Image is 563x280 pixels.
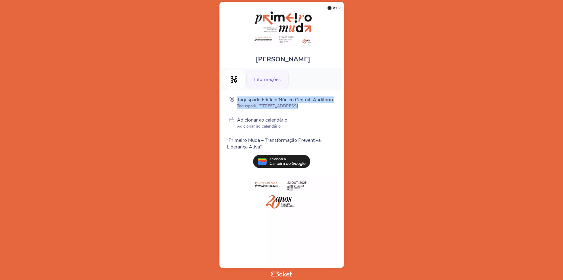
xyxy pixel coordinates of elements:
p: Adicionar ao calendário [237,123,287,129]
p: Taguspark, [STREET_ADDRESS] [237,103,333,109]
div: Informações [246,70,289,89]
a: Adicionar ao calendário Adicionar ao calendário [237,117,287,130]
p: Adicionar ao calendário [237,117,287,123]
a: Taguspark, Edifício Núcleo Central, Auditório Taguspark, [STREET_ADDRESS] [237,96,333,109]
img: Primeiro Muda - Conferência 20 Anos Grande Consumo [248,8,315,46]
span: “Primeiro Muda – Transformação Preventiva, Liderança Ativa” [227,137,322,150]
p: Taguspark, Edifício Núcleo Central, Auditório [237,96,333,103]
span: [PERSON_NAME] [256,55,310,64]
img: pt_add_to_google_wallet.13e59062.svg [253,155,310,168]
a: Informações [246,76,289,82]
